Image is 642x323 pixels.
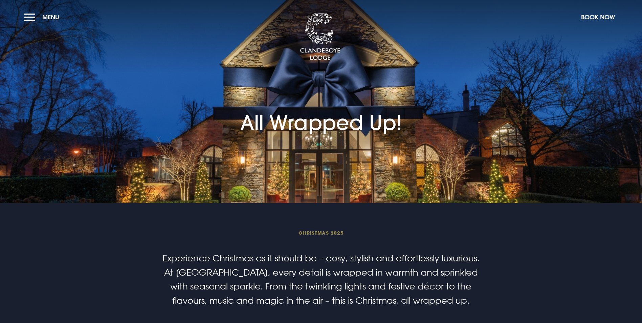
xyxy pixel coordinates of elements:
[24,10,63,24] button: Menu
[300,13,340,61] img: Clandeboye Lodge
[160,251,482,307] p: Experience Christmas as it should be – cosy, stylish and effortlessly luxurious. At [GEOGRAPHIC_D...
[578,10,618,24] button: Book Now
[42,13,59,21] span: Menu
[160,230,482,236] span: Christmas 2025
[240,72,402,135] h1: All Wrapped Up!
